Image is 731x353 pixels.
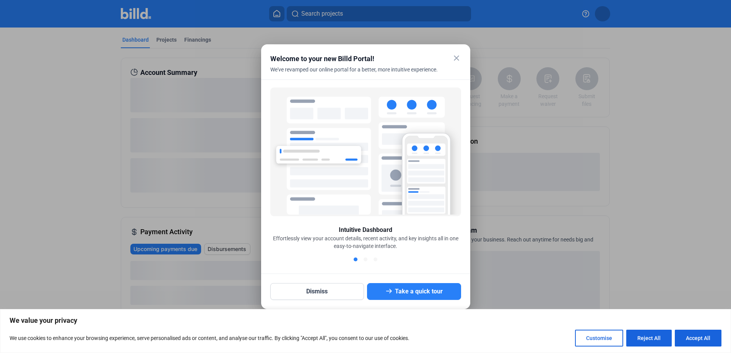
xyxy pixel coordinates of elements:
[270,235,461,250] div: Effortlessly view your account details, recent activity, and key insights all in one easy-to-navi...
[270,53,442,64] div: Welcome to your new Billd Portal!
[270,283,364,300] button: Dismiss
[575,330,623,347] button: Customise
[339,225,392,235] div: Intuitive Dashboard
[10,334,409,343] p: We use cookies to enhance your browsing experience, serve personalised ads or content, and analys...
[452,53,461,63] mat-icon: close
[10,316,721,325] p: We value your privacy
[675,330,721,347] button: Accept All
[367,283,461,300] button: Take a quick tour
[270,66,442,83] div: We've revamped our online portal for a better, more intuitive experience.
[626,330,672,347] button: Reject All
